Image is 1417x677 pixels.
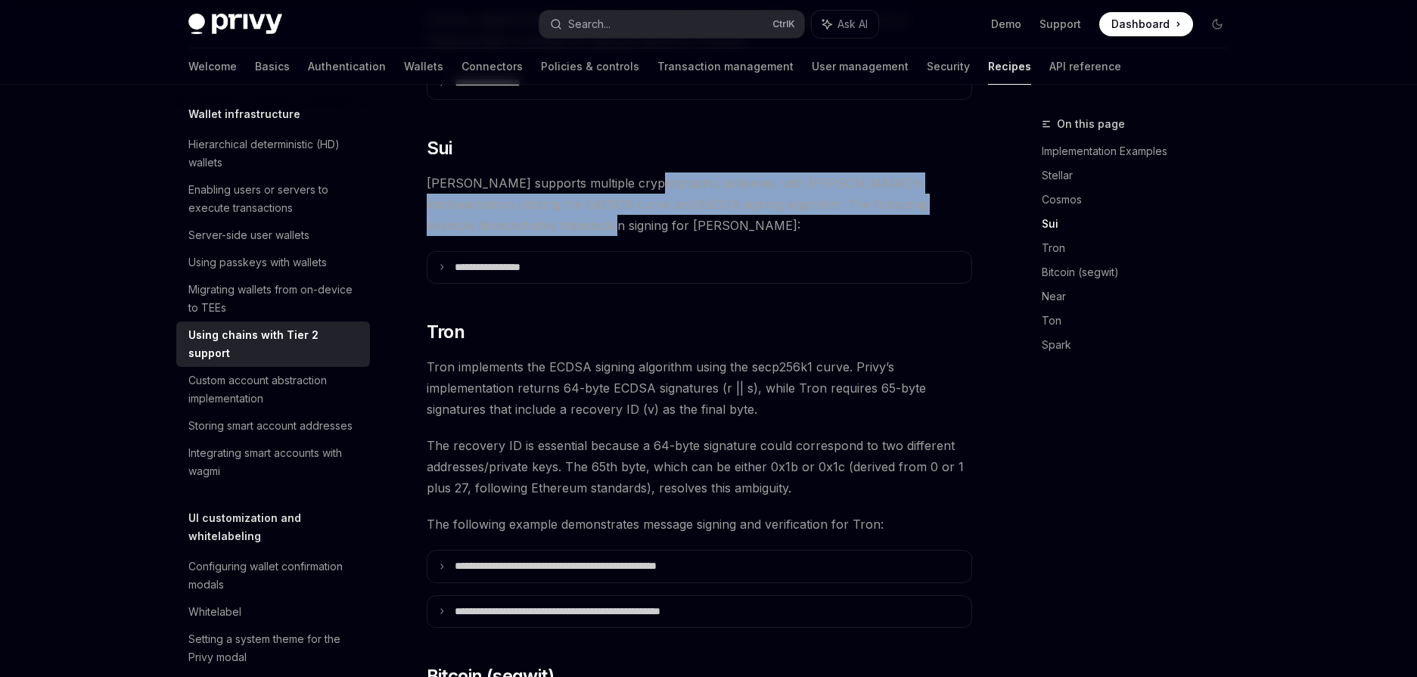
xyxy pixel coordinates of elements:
a: Configuring wallet confirmation modals [176,553,370,598]
a: Tron [1042,236,1241,260]
span: Ask AI [837,17,868,32]
div: Using chains with Tier 2 support [188,326,361,362]
a: Near [1042,284,1241,309]
a: Policies & controls [541,48,639,85]
span: Tron implements the ECDSA signing algorithm using the secp256k1 curve. Privy’s implementation ret... [427,356,972,420]
a: Wallets [404,48,443,85]
a: Authentication [308,48,386,85]
div: Server-side user wallets [188,226,309,244]
a: Ton [1042,309,1241,333]
a: Demo [991,17,1021,32]
a: Custom account abstraction implementation [176,367,370,412]
div: Whitelabel [188,603,241,621]
a: Transaction management [657,48,794,85]
div: Hierarchical deterministic (HD) wallets [188,135,361,172]
span: Dashboard [1111,17,1170,32]
div: Migrating wallets from on-device to TEEs [188,281,361,317]
span: On this page [1057,115,1125,133]
a: Support [1039,17,1081,32]
a: Setting a system theme for the Privy modal [176,626,370,671]
span: Tron [427,320,465,344]
h5: UI customization and whitelabeling [188,509,370,545]
a: Integrating smart accounts with wagmi [176,439,370,485]
a: Stellar [1042,163,1241,188]
button: Toggle dark mode [1205,12,1229,36]
a: Recipes [988,48,1031,85]
a: Using chains with Tier 2 support [176,321,370,367]
a: Security [927,48,970,85]
a: Whitelabel [176,598,370,626]
a: Server-side user wallets [176,222,370,249]
a: Enabling users or servers to execute transactions [176,176,370,222]
span: Sui [427,136,452,160]
a: API reference [1049,48,1121,85]
div: Configuring wallet confirmation modals [188,557,361,594]
a: Spark [1042,333,1241,357]
a: Basics [255,48,290,85]
a: Implementation Examples [1042,139,1241,163]
a: Cosmos [1042,188,1241,212]
img: dark logo [188,14,282,35]
a: Hierarchical deterministic (HD) wallets [176,131,370,176]
a: Connectors [461,48,523,85]
span: [PERSON_NAME] supports multiple cryptographic schemes, with [PERSON_NAME]’s implementation utiliz... [427,172,972,236]
a: Bitcoin (segwit) [1042,260,1241,284]
div: Enabling users or servers to execute transactions [188,181,361,217]
h5: Wallet infrastructure [188,105,300,123]
div: Storing smart account addresses [188,417,353,435]
span: Ctrl K [772,18,795,30]
a: Migrating wallets from on-device to TEEs [176,276,370,321]
a: Welcome [188,48,237,85]
a: Sui [1042,212,1241,236]
button: Search...CtrlK [539,11,804,38]
button: Ask AI [812,11,878,38]
div: Custom account abstraction implementation [188,371,361,408]
a: Storing smart account addresses [176,412,370,439]
a: Dashboard [1099,12,1193,36]
a: User management [812,48,909,85]
div: Setting a system theme for the Privy modal [188,630,361,666]
span: The following example demonstrates message signing and verification for Tron: [427,514,972,535]
span: The recovery ID is essential because a 64-byte signature could correspond to two different addres... [427,435,972,498]
a: Using passkeys with wallets [176,249,370,276]
div: Search... [568,15,611,33]
div: Using passkeys with wallets [188,253,327,272]
div: Integrating smart accounts with wagmi [188,444,361,480]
